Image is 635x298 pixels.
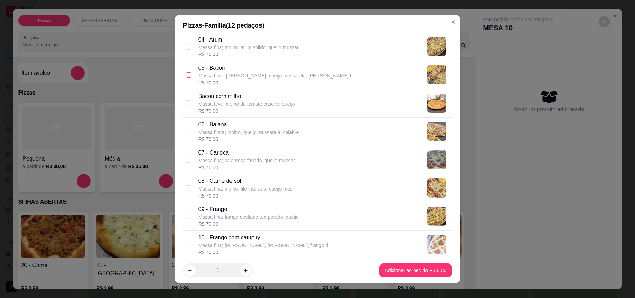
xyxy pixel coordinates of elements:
div: Pizzas - Família ( 12 pedaços) [183,21,452,30]
div: R$ 70,00 [198,221,299,228]
img: product-image [427,122,446,141]
button: decrease-product-quantity [184,265,196,276]
p: 08 - Carne de sol [198,177,293,185]
p: 07 - Carioca [198,149,295,157]
p: 04 - Atum [198,36,299,44]
p: Massa finna; molho, queijo mussarela, calabre [198,129,299,136]
p: Massa leve, molho de tomate caseiro, queijo [198,100,295,107]
p: 05 - Bacon [198,64,351,72]
div: R$ 70,00 [198,164,295,171]
div: R$ 70,00 [198,192,293,199]
p: 09 - Frango [198,205,299,214]
p: Massa fina; molho, filé triturado, queijo mus [198,185,293,192]
p: Massa fina; [PERSON_NAME], [PERSON_NAME], frango d [198,242,328,249]
img: product-image [427,178,446,198]
img: product-image [427,235,446,254]
button: Close [448,16,459,28]
div: R$ 70,00 [198,51,299,58]
button: Adicionar ao pedido R$ 0,00 [379,263,452,277]
p: 10 - Frango com catupiry [198,233,328,242]
div: R$ 70,00 [198,107,295,114]
p: Massa fina; frango desfiado temperado, queijo [198,214,299,221]
p: Massa fina; molho, atum sólido, queijo mussar [198,44,299,51]
p: 1 [216,266,219,275]
img: product-image [427,207,446,226]
img: product-image [427,94,446,113]
p: 06 - Baiana [198,120,299,129]
img: product-image [427,37,446,56]
img: product-image [427,65,446,84]
button: increase-product-quantity [240,265,251,276]
div: R$ 70,00 [198,79,351,86]
p: Bacon com milho [198,92,295,100]
div: R$ 70,00 [198,249,328,256]
p: Massa fina ; [PERSON_NAME], queijo mussarela, [PERSON_NAME] f [198,72,351,79]
p: Massa fina; calabresa fatiada, queijo mussar [198,157,295,164]
img: product-image [427,150,446,169]
div: R$ 70,00 [198,136,299,143]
